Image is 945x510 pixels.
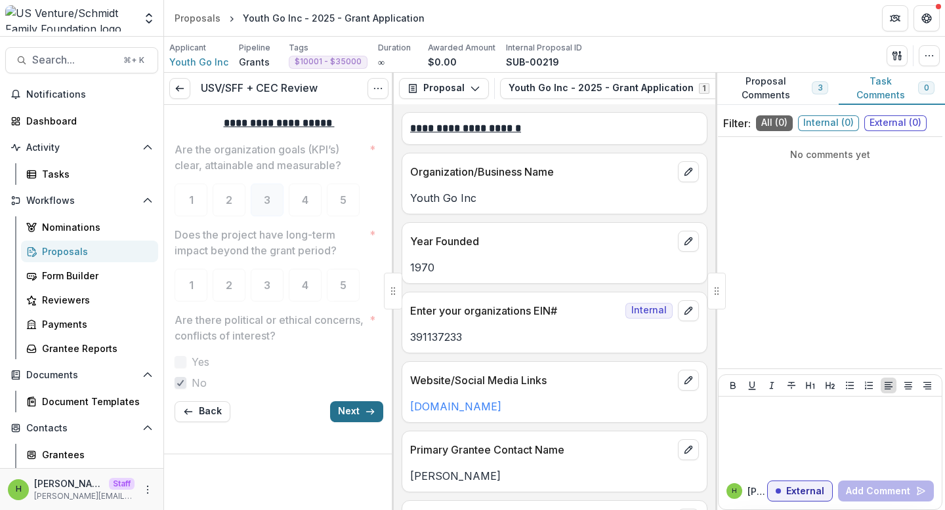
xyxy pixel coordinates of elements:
[410,190,699,206] p: Youth Go Inc
[226,195,232,205] span: 2
[818,83,822,92] span: 3
[678,231,699,252] button: edit
[21,289,158,311] a: Reviewers
[900,378,916,393] button: Align Center
[42,269,148,283] div: Form Builder
[264,280,270,290] span: 3
[302,280,308,290] span: 4
[5,137,158,158] button: Open Activity
[42,342,148,355] div: Grantee Reports
[399,78,489,99] button: Proposal
[410,260,699,275] p: 1970
[169,9,226,28] a: Proposals
[26,370,137,381] span: Documents
[5,5,135,31] img: US Venture/Schmidt Family Foundation logo
[21,265,158,286] a: Form Builder
[428,55,457,69] p: $0.00
[243,11,425,25] div: Youth Go Inc - 2025 - Grant Application
[169,55,228,69] a: Youth Go Inc
[756,115,793,131] span: All ( 0 )
[725,378,741,393] button: Bold
[189,195,194,205] span: 1
[42,448,148,461] div: Grantees
[838,481,934,501] button: Add Comment
[42,317,148,331] div: Payments
[367,78,388,99] button: Options
[410,372,673,388] p: Website/Social Media Links
[21,313,158,335] a: Payments
[201,82,318,94] h3: USV/SFF + CEC Review
[924,83,929,92] span: 0
[410,442,673,458] p: Primary Grantee Contact Name
[723,147,937,161] p: No comments yet
[861,378,877,393] button: Ordered List
[715,73,839,105] button: Proposal Comments
[822,378,838,393] button: Heading 2
[842,378,858,393] button: Bullet List
[109,478,135,490] p: Staff
[21,338,158,359] a: Grantee Reports
[21,216,158,238] a: Nominations
[32,54,115,66] span: Search...
[21,241,158,262] a: Proposals
[747,484,767,498] p: [PERSON_NAME]
[913,5,940,31] button: Get Help
[140,482,156,498] button: More
[767,481,833,501] button: External
[42,395,148,408] div: Document Templates
[410,303,620,319] p: Enter your organizations EIN#
[175,11,220,25] div: Proposals
[26,142,137,153] span: Activity
[678,439,699,460] button: edit
[410,468,699,484] p: [PERSON_NAME]
[5,84,158,105] button: Notifications
[625,303,673,319] span: Internal
[140,5,158,31] button: Open entity switcher
[175,312,364,343] p: Are there political or ethical concerns, conflicts of interest?
[295,57,362,66] span: $10001 - $35000
[882,5,908,31] button: Partners
[189,280,194,290] span: 1
[42,220,148,234] div: Nominations
[330,401,383,422] button: Next
[42,167,148,181] div: Tasks
[732,488,737,494] div: Himanshu
[26,114,148,128] div: Dashboard
[864,115,927,131] span: External ( 0 )
[5,47,158,73] button: Search...
[678,370,699,391] button: edit
[26,195,137,206] span: Workflows
[226,280,232,290] span: 2
[21,163,158,185] a: Tasks
[919,378,935,393] button: Align Right
[26,423,137,434] span: Contacts
[175,142,364,173] p: Are the organization goals (KPI’s) clear, attainable and measurable?
[5,418,158,439] button: Open Contacts
[5,364,158,385] button: Open Documents
[34,477,104,490] p: [PERSON_NAME]
[881,378,896,393] button: Align Left
[784,378,799,393] button: Strike
[506,42,582,54] p: Internal Proposal ID
[744,378,760,393] button: Underline
[239,55,270,69] p: Grants
[26,89,153,100] span: Notifications
[340,195,346,205] span: 5
[175,401,230,422] button: Back
[16,485,22,494] div: Himanshu
[723,115,751,131] p: Filter:
[678,300,699,321] button: edit
[410,329,699,345] p: 391137233
[678,161,699,182] button: edit
[289,42,308,54] p: Tags
[169,42,206,54] p: Applicant
[410,233,673,249] p: Year Founded
[803,378,818,393] button: Heading 1
[410,164,673,180] p: Organization/Business Name
[169,9,430,28] nav: breadcrumb
[239,42,270,54] p: Pipeline
[428,42,495,54] p: Awarded Amount
[839,73,945,105] button: Task Comments
[798,115,859,131] span: Internal ( 0 )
